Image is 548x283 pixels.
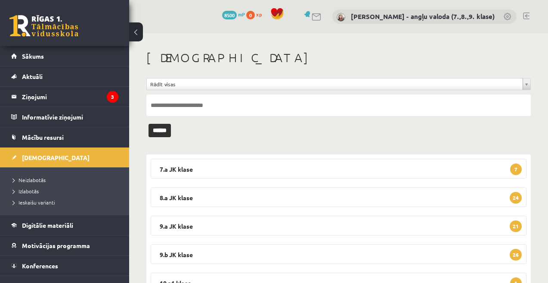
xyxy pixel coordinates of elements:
a: [DEMOGRAPHIC_DATA] [11,148,118,167]
legend: Informatīvie ziņojumi [22,107,118,127]
span: mP [238,11,245,18]
a: Rādīt visas [147,79,530,90]
a: Mācību resursi [11,127,118,147]
span: Konferences [22,262,58,270]
a: Informatīvie ziņojumi [11,107,118,127]
span: Motivācijas programma [22,242,90,249]
legend: 9.b JK klase [151,244,526,264]
i: 3 [107,91,118,103]
span: 8500 [222,11,237,19]
a: Sākums [11,46,118,66]
span: Mācību resursi [22,133,64,141]
span: Ieskaišu varianti [13,199,55,206]
a: Ziņojumi3 [11,87,118,107]
a: Aktuāli [11,66,118,86]
a: Digitālie materiāli [11,215,118,235]
a: [PERSON_NAME] - angļu valoda (7.,8.,9. klase) [351,12,495,21]
a: Konferences [11,256,118,276]
legend: 7.a JK klase [151,159,526,179]
span: 21 [510,220,522,232]
span: Digitālie materiāli [22,221,73,229]
a: Motivācijas programma [11,236,118,255]
a: Rīgas 1. Tālmācības vidusskola [9,15,78,37]
span: Aktuāli [22,72,43,80]
img: Laila Priedīte-Dimiņa - angļu valoda (7.,8.,9. klase) [337,13,345,22]
legend: Ziņojumi [22,87,118,107]
span: Rādīt visas [150,79,519,90]
span: Neizlabotās [13,176,46,183]
span: 0 [246,11,255,19]
a: 0 xp [246,11,266,18]
span: 7 [510,164,522,175]
legend: 9.a JK klase [151,216,526,236]
span: [DEMOGRAPHIC_DATA] [22,154,90,161]
span: xp [256,11,262,18]
a: Izlabotās [13,187,121,195]
span: Sākums [22,52,44,60]
legend: 8.a JK klase [151,187,526,207]
span: 26 [510,249,522,261]
span: 24 [510,192,522,204]
h1: [DEMOGRAPHIC_DATA] [146,50,531,65]
a: Neizlabotās [13,176,121,184]
a: 8500 mP [222,11,245,18]
a: Ieskaišu varianti [13,198,121,206]
span: Izlabotās [13,188,39,195]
